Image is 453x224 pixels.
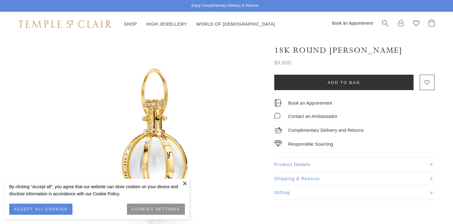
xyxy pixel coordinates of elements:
img: icon_appointment.svg [274,99,282,106]
button: Shipping & Returns [274,172,435,186]
a: World of [DEMOGRAPHIC_DATA]World of [DEMOGRAPHIC_DATA] [196,22,275,27]
nav: Main navigation [124,20,275,28]
span: Add to bag [328,80,360,85]
img: icon_sourcing.svg [274,140,282,147]
p: Complimentary Delivery and Returns [288,127,364,134]
div: Responsible Sourcing [288,140,333,148]
div: Contact an Ambassador [288,113,337,120]
a: Search [382,19,389,29]
button: COOKIES SETTINGS [127,204,185,215]
h1: 18K Round [PERSON_NAME] [274,45,402,56]
a: Open Shopping Bag [429,19,435,29]
button: ACCEPT ALL COOKIES [9,204,72,215]
a: Book an Appointment [332,21,373,26]
a: Book an Appointment [288,100,332,106]
button: Gifting [274,186,435,200]
span: $9,800 [274,59,291,67]
a: ShopShop [124,22,137,27]
img: Temple St. Clair [18,20,112,28]
img: MessageIcon-01_2.svg [274,113,280,119]
a: High JewelleryHigh Jewellery [146,22,187,27]
a: View Wishlist [413,19,419,29]
p: Enjoy Complimentary Delivery & Returns [191,3,258,9]
img: icon_delivery.svg [274,127,282,134]
iframe: Gorgias live chat messenger [422,195,447,218]
button: Add to bag [274,75,414,90]
div: By clicking “Accept all”, you agree that our website can store cookies on your device and disclos... [9,183,185,197]
button: Product Details [274,158,435,172]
